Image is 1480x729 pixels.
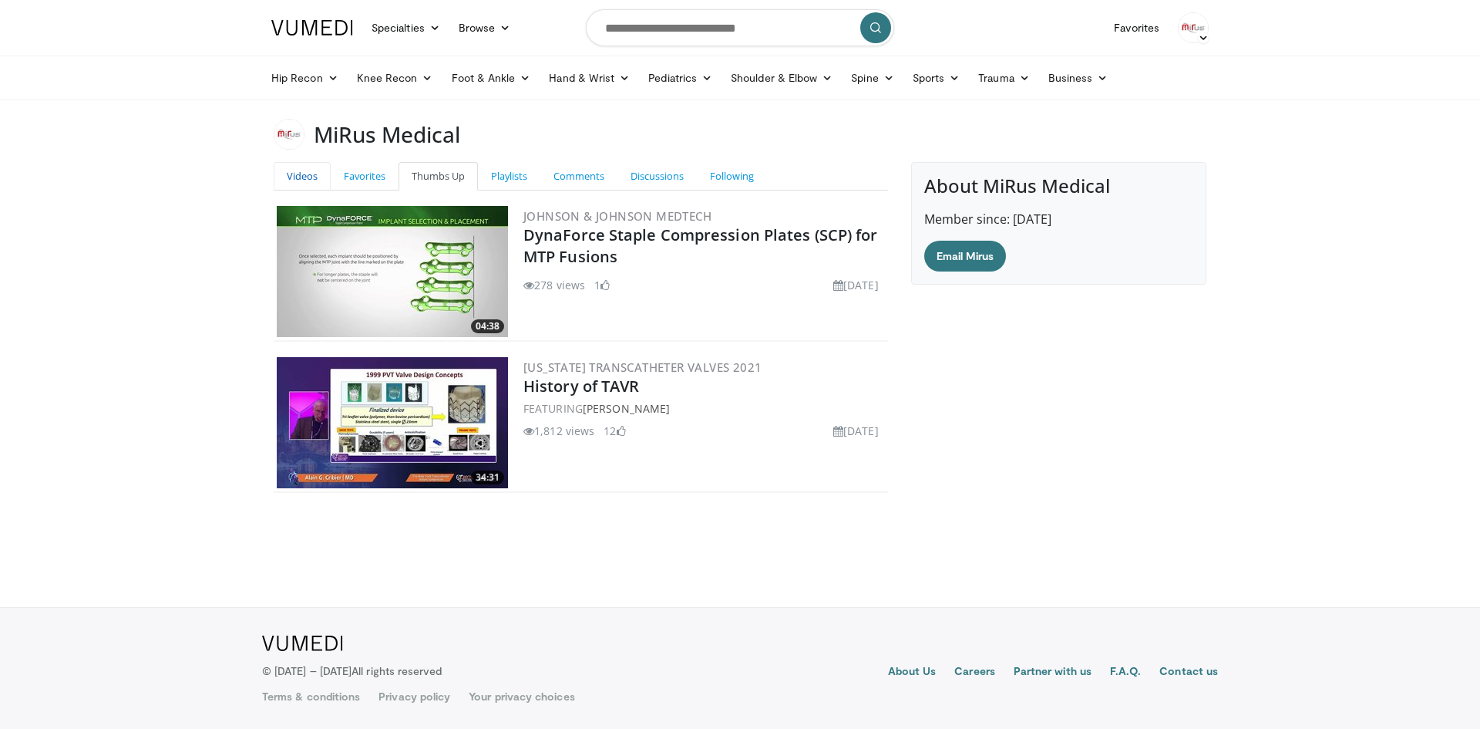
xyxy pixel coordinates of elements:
[833,423,879,439] li: [DATE]
[617,162,697,191] a: Discussions
[523,359,762,375] a: [US_STATE] Transcatheter Valves 2021
[469,689,574,704] a: Your privacy choices
[262,663,442,679] p: © [DATE] – [DATE]
[721,62,842,93] a: Shoulder & Elbow
[442,62,540,93] a: Foot & Ankle
[449,12,520,43] a: Browse
[471,319,504,333] span: 04:38
[594,277,610,293] li: 1
[277,206,508,337] a: 04:38
[924,175,1193,197] h4: About MiRus Medical
[540,62,639,93] a: Hand & Wrist
[262,636,343,651] img: VuMedi Logo
[842,62,903,93] a: Spine
[903,62,970,93] a: Sports
[888,663,937,682] a: About Us
[314,119,460,150] h3: MiRus Medical
[639,62,721,93] a: Pediatrics
[277,357,508,488] img: 81ec1f19-4327-42d2-927c-a23bc5a9bed5.300x170_q85_crop-smart_upscale.jpg
[954,663,995,682] a: Careers
[478,162,540,191] a: Playlists
[351,664,442,677] span: All rights reserved
[1159,663,1218,682] a: Contact us
[277,357,508,488] a: 34:31
[399,162,478,191] a: Thumbs Up
[348,62,442,93] a: Knee Recon
[262,689,360,704] a: Terms & conditions
[471,471,504,484] span: 34:31
[586,9,894,46] input: Search topics, interventions
[969,62,1039,93] a: Trauma
[362,12,449,43] a: Specialties
[604,423,625,439] li: 12
[523,277,585,293] li: 278 views
[523,208,711,224] a: Johnson & Johnson MedTech
[1014,663,1091,682] a: Partner with us
[274,119,304,150] img: Avatar
[277,206,508,337] img: 887ab1a4-4443-47a5-a024-0f5838b499e0.300x170_q85_crop-smart_upscale.jpg
[523,400,885,417] div: FEATURING
[271,20,353,35] img: VuMedi Logo
[331,162,399,191] a: Favorites
[1039,62,1118,93] a: Business
[523,376,640,397] a: History of TAVR
[523,224,878,267] a: DynaForce Staple Compression Plates (SCP) for MTP Fusions
[378,689,450,704] a: Privacy policy
[540,162,617,191] a: Comments
[583,401,670,416] a: [PERSON_NAME]
[1105,12,1169,43] a: Favorites
[924,241,1007,272] a: Email Mirus
[274,162,331,191] a: Videos
[697,162,767,191] a: Following
[833,277,879,293] li: [DATE]
[924,210,1193,228] p: Member since: [DATE]
[1110,663,1141,682] a: F.A.Q.
[1178,12,1209,43] img: Avatar
[262,62,348,93] a: Hip Recon
[523,423,594,439] li: 1,812 views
